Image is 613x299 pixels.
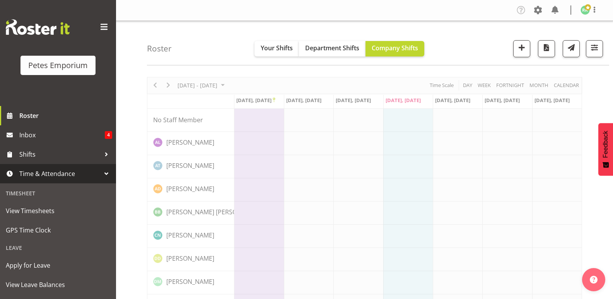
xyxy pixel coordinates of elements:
span: Feedback [602,131,609,158]
button: Your Shifts [254,41,299,56]
span: Your Shifts [261,44,293,52]
button: Send a list of all shifts for the selected filtered period to all rostered employees. [563,40,580,57]
button: Feedback - Show survey [598,123,613,176]
span: Shifts [19,149,101,160]
span: Inbox [19,129,105,141]
div: Timesheet [2,185,114,201]
span: Roster [19,110,112,121]
button: Filter Shifts [586,40,603,57]
span: Company Shifts [372,44,418,52]
div: Leave [2,240,114,256]
span: View Leave Balances [6,279,110,290]
span: Apply for Leave [6,260,110,271]
a: View Leave Balances [2,275,114,294]
a: View Timesheets [2,201,114,220]
span: Time & Attendance [19,168,101,179]
span: GPS Time Clock [6,224,110,236]
a: GPS Time Clock [2,220,114,240]
img: ruth-robertson-taylor722.jpg [581,5,590,15]
span: 4 [105,131,112,139]
img: Rosterit website logo [6,19,70,35]
h4: Roster [147,44,172,53]
button: Add a new shift [513,40,530,57]
button: Company Shifts [365,41,424,56]
button: Download a PDF of the roster according to the set date range. [538,40,555,57]
span: Department Shifts [305,44,359,52]
img: help-xxl-2.png [590,276,598,284]
div: Petes Emporium [28,60,88,71]
span: View Timesheets [6,205,110,217]
button: Department Shifts [299,41,365,56]
a: Apply for Leave [2,256,114,275]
